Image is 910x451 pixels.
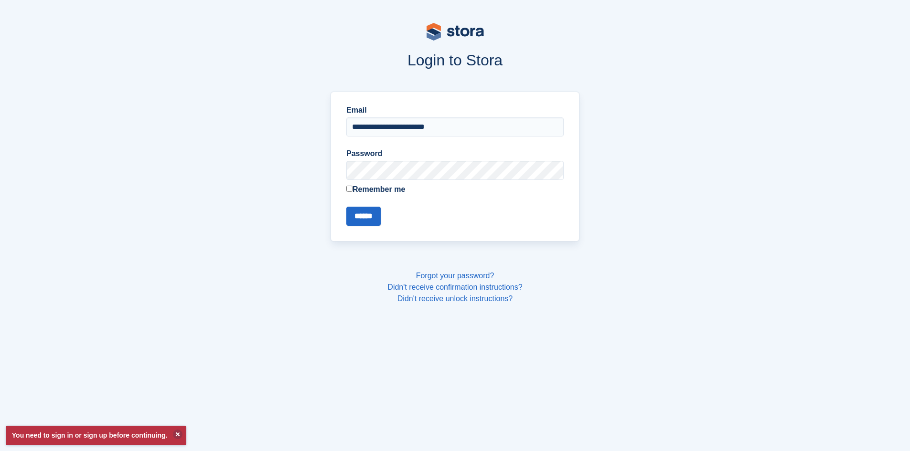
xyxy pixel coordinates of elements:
[346,184,564,195] label: Remember me
[427,23,484,41] img: stora-logo-53a41332b3708ae10de48c4981b4e9114cc0af31d8433b30ea865607fb682f29.svg
[149,52,762,69] h1: Login to Stora
[397,294,513,303] a: Didn't receive unlock instructions?
[416,272,494,280] a: Forgot your password?
[387,283,522,291] a: Didn't receive confirmation instructions?
[346,105,564,116] label: Email
[6,426,186,445] p: You need to sign in or sign up before continuing.
[346,148,564,159] label: Password
[346,186,353,192] input: Remember me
